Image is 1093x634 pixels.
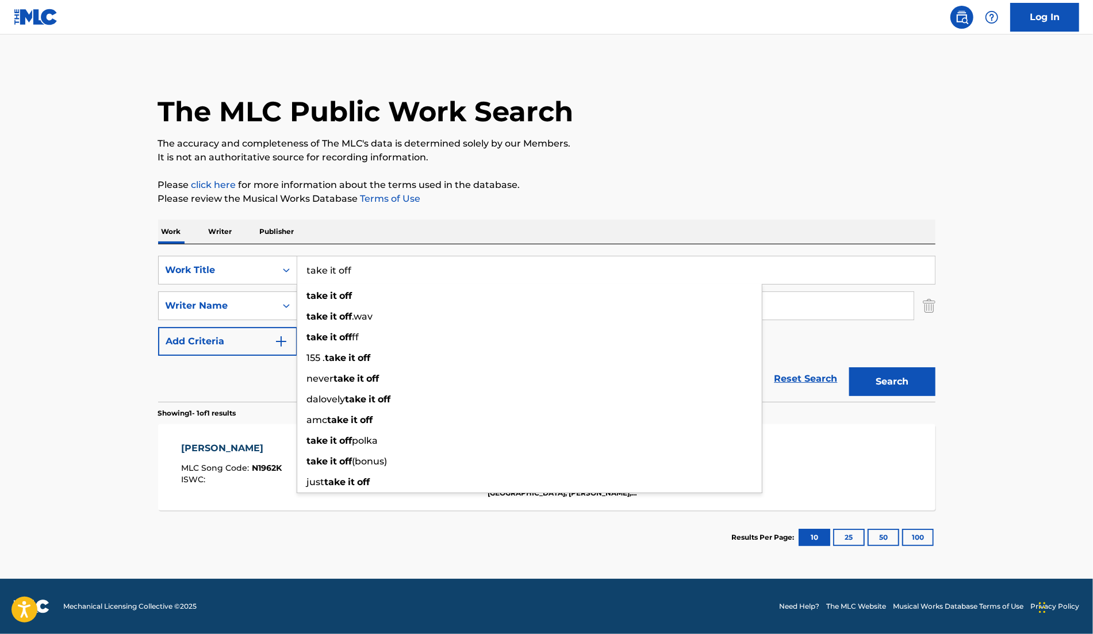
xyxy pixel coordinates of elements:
[158,424,935,510] a: [PERSON_NAME]MLC Song Code:N1962KISWC:Writers (5)[PERSON_NAME], [PERSON_NAME], [PERSON_NAME], [PE...
[14,9,58,25] img: MLC Logo
[352,456,388,467] span: (bonus)
[950,6,973,29] a: Public Search
[181,474,208,485] span: ISWC :
[158,192,935,206] p: Please review the Musical Works Database
[340,311,352,322] strong: off
[307,311,328,322] strong: take
[331,311,338,322] strong: it
[307,373,334,384] span: never
[63,601,197,612] span: Mechanical Licensing Collective © 2025
[158,137,935,151] p: The accuracy and completeness of The MLC's data is determined solely by our Members.
[980,6,1003,29] div: Help
[158,256,935,402] form: Search Form
[340,332,352,343] strong: off
[902,529,934,546] button: 100
[369,394,376,405] strong: it
[181,441,282,455] div: [PERSON_NAME]
[307,352,325,363] span: 155 .
[158,94,574,129] h1: The MLC Public Work Search
[378,394,391,405] strong: off
[349,352,356,363] strong: it
[348,477,355,487] strong: it
[799,529,830,546] button: 10
[769,366,843,391] a: Reset Search
[331,290,338,301] strong: it
[361,414,373,425] strong: off
[340,456,352,467] strong: off
[732,532,797,543] p: Results Per Page:
[1010,3,1079,32] a: Log In
[307,456,328,467] strong: take
[1036,579,1093,634] iframe: Chat Widget
[158,220,185,244] p: Work
[14,600,49,613] img: logo
[307,394,346,405] span: dalovely
[826,601,886,612] a: The MLC Website
[325,352,347,363] strong: take
[893,601,1023,612] a: Musical Works Database Terms of Use
[328,414,349,425] strong: take
[191,179,236,190] a: click here
[334,373,355,384] strong: take
[158,151,935,164] p: It is not an authoritative source for recording information.
[352,311,373,322] span: .wav
[955,10,969,24] img: search
[358,352,371,363] strong: off
[307,332,328,343] strong: take
[325,477,346,487] strong: take
[352,332,359,343] span: ff
[1030,601,1079,612] a: Privacy Policy
[158,408,236,418] p: Showing 1 - 1 of 1 results
[307,477,325,487] span: just
[166,263,269,277] div: Work Title
[307,290,328,301] strong: take
[367,373,379,384] strong: off
[181,463,252,473] span: MLC Song Code :
[307,435,328,446] strong: take
[256,220,298,244] p: Publisher
[1039,590,1046,625] div: Drag
[340,290,352,301] strong: off
[358,373,365,384] strong: it
[158,327,297,356] button: Add Criteria
[205,220,236,244] p: Writer
[340,435,352,446] strong: off
[252,463,282,473] span: N1962K
[158,178,935,192] p: Please for more information about the terms used in the database.
[166,299,269,313] div: Writer Name
[985,10,999,24] img: help
[779,601,819,612] a: Need Help?
[358,193,421,204] a: Terms of Use
[358,477,370,487] strong: off
[833,529,865,546] button: 25
[274,335,288,348] img: 9d2ae6d4665cec9f34b9.svg
[331,435,338,446] strong: it
[331,456,338,467] strong: it
[352,435,378,446] span: polka
[849,367,935,396] button: Search
[351,414,358,425] strong: it
[346,394,367,405] strong: take
[307,414,328,425] span: amc
[923,291,935,320] img: Delete Criterion
[331,332,338,343] strong: it
[868,529,899,546] button: 50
